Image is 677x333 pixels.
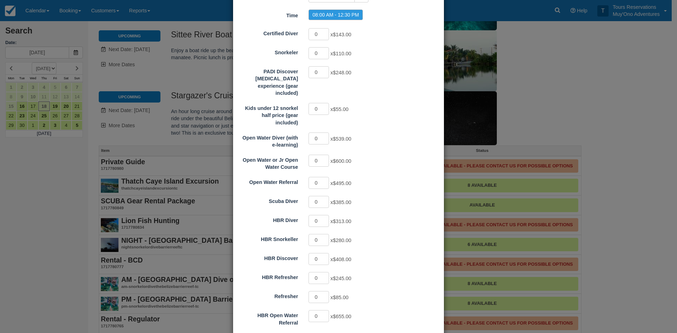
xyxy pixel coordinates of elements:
label: HBR Diver [233,214,303,224]
span: $495.00 [333,180,351,186]
input: HBR Snorkeller [309,234,329,246]
span: x [330,70,351,75]
span: $248.00 [333,70,351,75]
span: x [330,106,348,112]
input: Scuba DIver [309,196,329,208]
label: Certified Diver [233,27,303,37]
span: $245.00 [333,276,351,281]
input: Refresher [309,291,329,303]
input: Open Water or Jr Open Water Course [309,155,329,167]
span: $539.00 [333,136,351,142]
label: Open Water or Jr Open Water Course [233,154,303,171]
span: x [330,257,351,262]
span: $85.00 [333,295,348,300]
label: Kids under 12 snorkel half price (gear included) [233,102,303,127]
span: $143.00 [333,32,351,37]
span: $408.00 [333,257,351,262]
span: x [330,158,351,164]
label: HBR Snorkeller [233,233,303,243]
span: x [330,276,351,281]
span: x [330,199,351,205]
span: x [330,218,351,224]
label: Time [233,10,303,19]
span: $110.00 [333,51,351,56]
label: HBR Discover [233,252,303,262]
span: x [330,295,348,300]
span: x [330,136,351,142]
input: Certified Diver [309,28,329,40]
label: 08:00 AM - 12:30 PM [309,10,363,20]
span: $600.00 [333,158,351,164]
span: $655.00 [333,314,351,319]
input: HBR Open Water Referral [309,310,329,322]
span: $313.00 [333,218,351,224]
input: HBR Discover [309,253,329,265]
input: HBR Refresher [309,272,329,284]
span: x [330,238,351,243]
input: Kids under 12 snorkel half price (gear included) [309,103,329,115]
span: $385.00 [333,199,351,205]
span: $280.00 [333,238,351,243]
input: PADI Discover Scuba Diving experience (gear included) [309,66,329,78]
span: x [330,32,351,37]
label: Refresher [233,290,303,300]
span: x [330,314,351,319]
label: HBR Open Water Referral [233,309,303,326]
label: Snorkeler [233,47,303,56]
input: Open Water Diver (with e-learning) [309,132,329,144]
input: HBR Diver [309,215,329,227]
label: Open Water Referral [233,176,303,186]
label: PADI Discover Scuba Diving experience (gear included) [233,66,303,97]
input: Snorkeler [309,47,329,59]
label: HBR Refresher [233,271,303,281]
span: $55.00 [333,106,348,112]
label: Open Water Diver (with e-learning) [233,132,303,149]
span: x [330,51,351,56]
input: Open Water Referral [309,177,329,189]
label: Scuba DIver [233,195,303,205]
span: x [330,180,351,186]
